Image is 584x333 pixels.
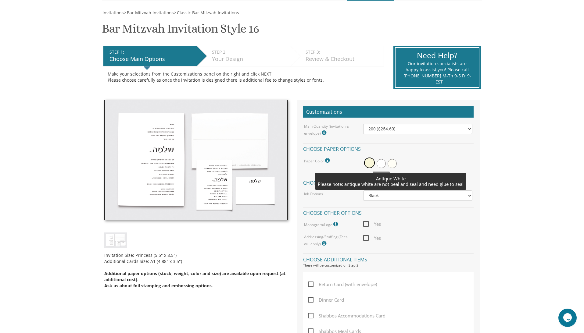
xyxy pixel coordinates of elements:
h4: Choose paper options [303,143,474,154]
div: Your Design [212,55,287,63]
span: > [124,10,174,16]
div: Our invitation specialists are happy to assist you! Please call [PHONE_NUMBER] M-Th 9-5 Fr 9-1 EST [403,61,471,85]
h4: Choose other options [303,207,474,218]
label: Ink Options [304,191,323,197]
h1: Bar Mitzvah Invitation Style 16 [102,22,259,40]
div: Need Help? [403,50,471,61]
span: Yes [363,220,381,228]
label: Addressing/Stuffing (Fees will apply) [304,234,354,247]
div: STEP 1: [109,49,194,55]
span: Ask us about foil stamping and embossing options. [104,283,213,289]
div: Make your selections from the Customizations panel on the right and click NEXT Please choose care... [108,71,379,83]
h4: Choose additional items [303,253,474,264]
img: bminv-thumb-16.jpg [104,100,288,221]
span: > [174,10,239,16]
div: STEP 3: [306,49,381,55]
span: Return Card (with envelope) [308,281,377,288]
div: STEP 2: [212,49,287,55]
h2: Customizations [303,106,474,118]
a: Classic Bar Mitzvah Invitations [176,10,239,16]
span: Shabbos Accommodations Card [308,312,385,320]
iframe: chat widget [558,309,578,327]
label: Main Quantity (invitation & envelope) [304,124,354,137]
a: Invitations [102,10,124,16]
div: These will be customized on Step 2 [303,263,474,268]
span: Bar Mitzvah Invitations [127,10,174,16]
div: Review & Checkout [306,55,381,63]
span: Dinner Card [308,296,344,304]
img: bminv-thumb-16.jpg [104,232,127,247]
span: Classic Bar Mitzvah Invitations [177,10,239,16]
h4: Choose ink options [303,177,474,187]
div: Choose Main Options [109,55,194,63]
label: Monogram/Logo [304,220,339,228]
label: Paper Color [304,157,331,165]
span: Additional paper options (stock, weight, color and size) are available upon request (at additiona... [104,271,285,282]
span: Yes [363,234,381,242]
a: Bar Mitzvah Invitations [126,10,174,16]
div: Invitation Size: Princess (5.5" x 8.5") Additional Cards Size: A1 (4.88" x 3.5") [104,248,288,289]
